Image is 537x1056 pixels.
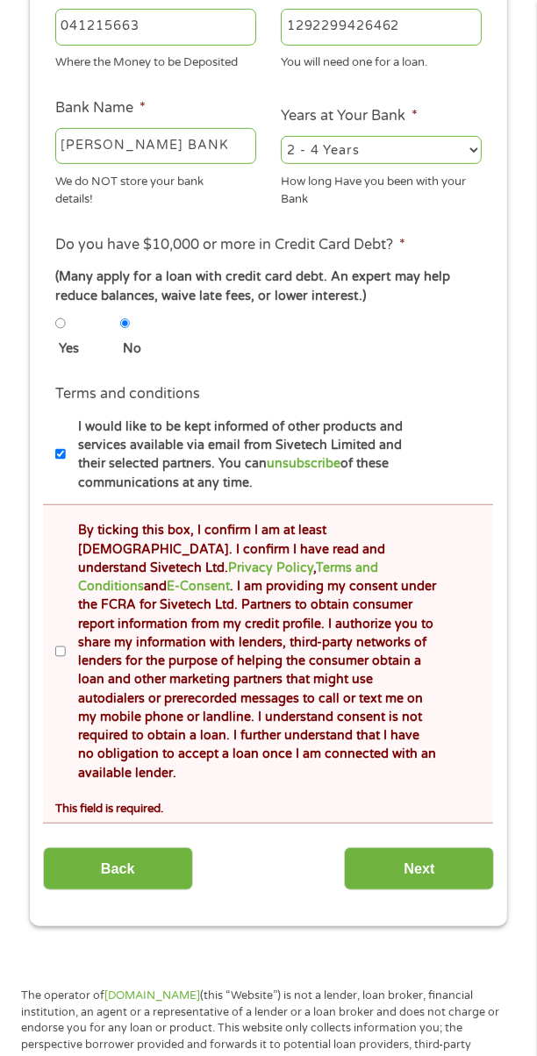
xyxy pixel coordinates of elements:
label: By ticking this box, I confirm I am at least [DEMOGRAPHIC_DATA]. I confirm I have read and unders... [66,521,438,782]
label: Years at Your Bank [281,107,418,125]
div: Where the Money to be Deposited [55,48,256,72]
label: No [123,339,153,359]
a: E-Consent [167,579,230,594]
div: (Many apply for a loan with credit card debt. An expert may help reduce balances, waive late fees... [55,268,482,305]
input: Back [43,847,193,890]
label: I would like to be kept informed of other products and services available via email from Sivetech... [66,417,428,492]
label: Do you have $10,000 or more in Credit Card Debt? [55,236,405,254]
div: This field is required. [55,795,493,818]
input: 263177916 [55,9,256,46]
a: [DOMAIN_NAME] [104,988,200,1002]
div: We do NOT store your bank details! [55,168,256,209]
label: Bank Name [55,99,146,118]
div: How long Have you been with your Bank [281,168,482,209]
a: Privacy Policy [228,560,313,575]
label: Yes [59,339,90,359]
label: Terms and conditions [55,385,200,403]
div: You will need one for a loan. [281,48,482,72]
input: 345634636 [281,9,482,46]
input: Next [344,847,494,890]
a: unsubscribe [267,456,340,471]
